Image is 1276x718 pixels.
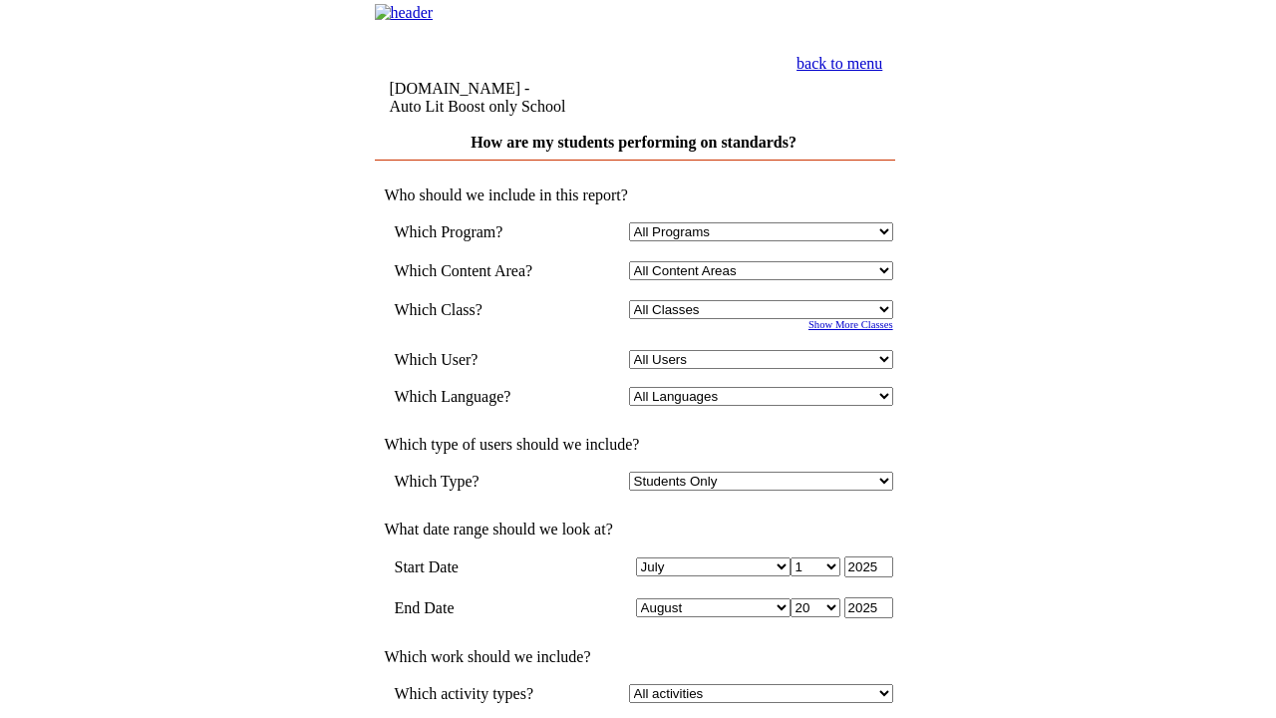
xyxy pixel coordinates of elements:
td: Which Language? [395,387,562,406]
nobr: Auto Lit Boost only School [390,98,566,115]
td: Which Program? [395,222,562,241]
td: Which Class? [395,300,562,319]
nobr: Which Content Area? [395,262,533,279]
td: Which work should we include? [375,648,893,666]
img: header [375,4,434,22]
a: back to menu [797,55,882,72]
td: Start Date [395,556,562,577]
td: Which activity types? [395,684,562,703]
td: End Date [395,597,562,618]
td: [DOMAIN_NAME] - [390,80,694,116]
td: What date range should we look at? [375,521,893,538]
td: Which User? [395,350,562,369]
td: Who should we include in this report? [375,186,893,204]
td: Which Type? [395,472,562,491]
a: How are my students performing on standards? [471,134,797,151]
td: Which type of users should we include? [375,436,893,454]
a: Show More Classes [808,319,893,330]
